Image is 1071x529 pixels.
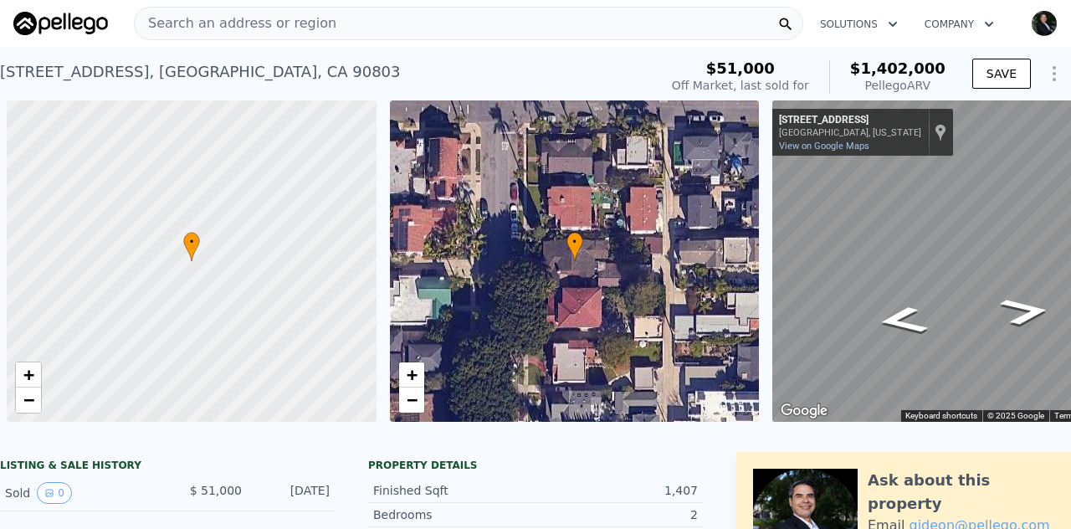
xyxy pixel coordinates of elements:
button: SAVE [972,59,1031,89]
a: Show location on map [935,123,946,141]
span: $1,402,000 [850,59,945,77]
div: Ask about this property [868,469,1054,516]
a: Zoom out [399,388,424,413]
span: • [566,234,583,249]
div: Bedrooms [373,506,535,523]
span: © 2025 Google [987,411,1044,420]
div: Finished Sqft [373,482,535,499]
span: + [23,364,34,385]
span: − [406,389,417,410]
div: [GEOGRAPHIC_DATA], [US_STATE] [779,127,921,138]
button: Show Options [1038,57,1071,90]
img: avatar [1031,10,1058,37]
img: Pellego [13,12,108,35]
span: $51,000 [706,59,775,77]
span: + [406,364,417,385]
button: Keyboard shortcuts [905,410,977,422]
span: Search an address or region [135,13,336,33]
div: Pellego ARV [850,77,945,94]
div: [DATE] [255,482,330,504]
div: Property details [368,459,703,472]
span: • [183,234,200,249]
a: Open this area in Google Maps (opens a new window) [776,400,832,422]
button: Company [911,9,1007,39]
button: Solutions [807,9,911,39]
button: View historical data [37,482,72,504]
path: Go South, Euclid Ave [856,300,950,342]
a: Zoom in [399,362,424,388]
a: Zoom out [16,388,41,413]
img: Google [776,400,832,422]
div: • [566,232,583,261]
div: 2 [535,506,698,523]
span: $ 51,000 [190,484,242,497]
div: Sold [5,482,154,504]
a: Zoom in [16,362,41,388]
span: − [23,389,34,410]
a: View on Google Maps [779,141,869,152]
div: [STREET_ADDRESS] [779,114,921,127]
div: 1,407 [535,482,698,499]
div: • [183,232,200,261]
div: Off Market, last sold for [672,77,809,94]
